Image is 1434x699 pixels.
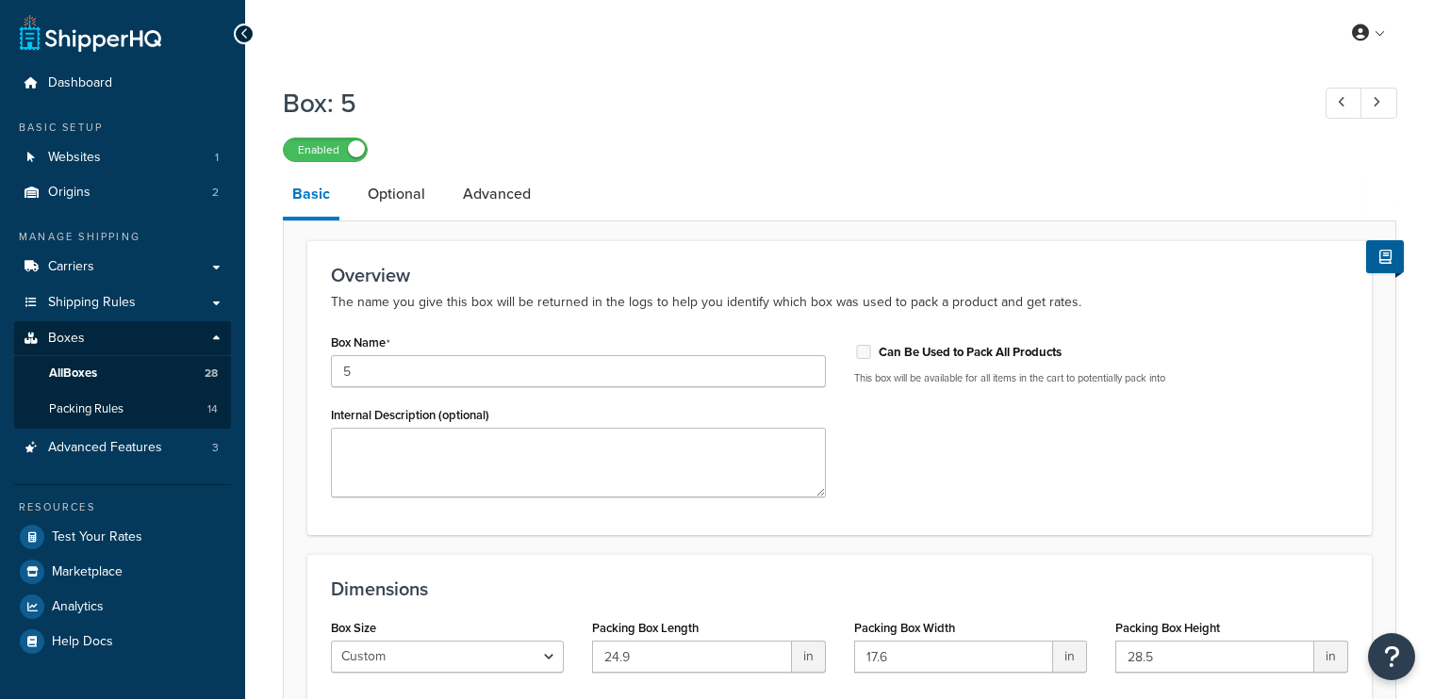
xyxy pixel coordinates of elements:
li: Boxes [14,321,231,429]
p: The name you give this box will be returned in the logs to help you identify which box was used t... [331,291,1348,314]
a: Previous Record [1326,88,1362,119]
a: Shipping Rules [14,285,231,320]
span: Boxes [48,331,85,347]
a: Optional [358,171,435,217]
a: Basic [283,171,339,220]
a: Boxes [14,321,231,356]
a: AllBoxes28 [14,356,231,391]
button: Open Resource Center [1368,633,1415,680]
label: Packing Box Length [592,621,699,635]
label: Packing Box Height [1115,621,1220,635]
span: 2 [212,185,219,201]
span: Advanced Features [48,440,162,456]
span: in [792,641,826,673]
a: Packing Rules14 [14,392,231,427]
label: Box Name [331,335,390,350]
a: Advanced [453,171,540,217]
span: Websites [48,150,101,166]
h3: Dimensions [331,578,1348,599]
input: This option can't be selected because the box is assigned to a dimensional rule [854,345,873,359]
a: Marketplace [14,555,231,589]
li: Websites [14,140,231,175]
span: All Boxes [49,366,97,382]
span: Test Your Rates [52,529,142,545]
label: Internal Description (optional) [331,408,489,422]
label: Packing Box Width [854,621,955,635]
a: Advanced Features3 [14,431,231,465]
span: Help Docs [52,634,113,650]
li: Packing Rules [14,392,231,427]
li: Advanced Features [14,431,231,465]
a: Carriers [14,250,231,284]
a: Dashboard [14,66,231,101]
label: Enabled [284,138,367,161]
label: Box Size [331,621,376,635]
span: 3 [212,440,219,456]
a: Websites1 [14,140,231,175]
a: Origins2 [14,175,231,210]
span: Marketplace [52,564,123,580]
label: Can Be Used to Pack All Products [879,344,1062,361]
h3: Overview [331,265,1348,285]
div: Resources [14,499,231,515]
span: in [1053,641,1087,673]
div: Basic Setup [14,120,231,136]
span: Shipping Rules [48,295,136,311]
a: Analytics [14,590,231,624]
li: Origins [14,175,231,210]
span: 28 [205,366,218,382]
span: Origins [48,185,91,201]
span: 1 [215,150,219,166]
a: Next Record [1360,88,1397,119]
span: Carriers [48,259,94,275]
h1: Box: 5 [283,85,1291,122]
p: This box will be available for all items in the cart to potentially pack into [854,371,1349,385]
span: Analytics [52,599,104,615]
span: in [1314,641,1348,673]
div: Manage Shipping [14,229,231,245]
button: Show Help Docs [1366,240,1404,273]
a: Test Your Rates [14,520,231,554]
span: Packing Rules [49,401,124,417]
span: 14 [207,401,218,417]
a: Help Docs [14,625,231,658]
span: Dashboard [48,75,112,91]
